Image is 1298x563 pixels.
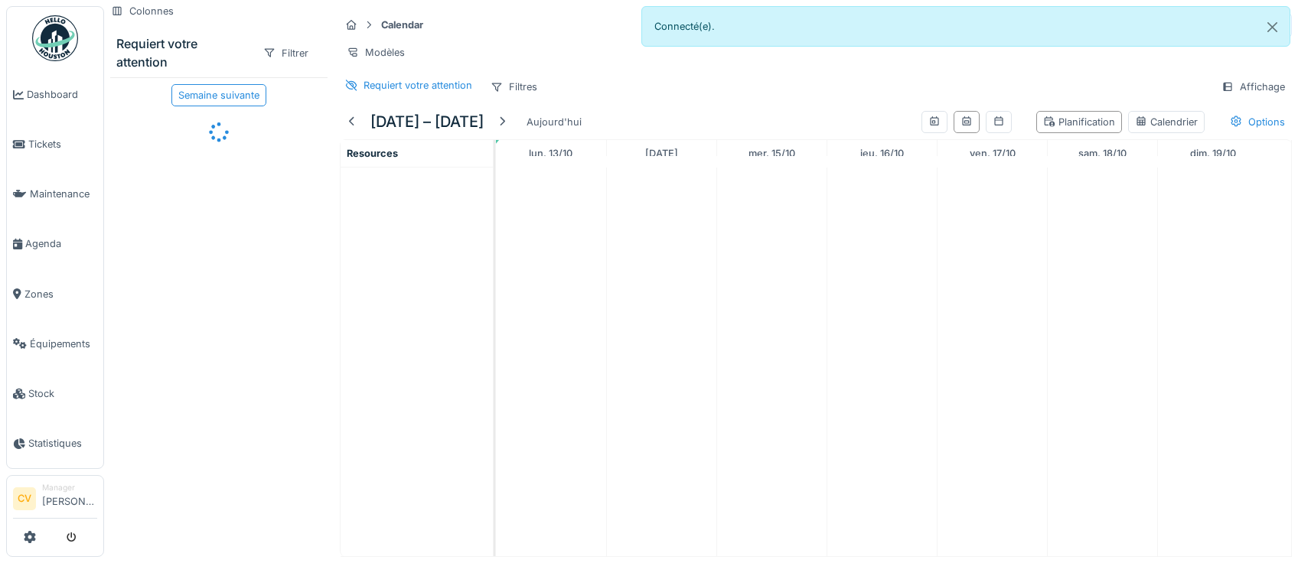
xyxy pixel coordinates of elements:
[28,436,97,451] span: Statistiques
[171,84,266,106] div: Semaine suivante
[370,112,484,131] h5: [DATE] – [DATE]
[30,187,97,201] span: Maintenance
[364,78,472,93] div: Requiert votre attention
[7,319,103,369] a: Équipements
[525,143,576,164] a: 13 octobre 2025
[1043,115,1115,129] div: Planification
[1215,76,1292,98] div: Affichage
[27,87,97,102] span: Dashboard
[7,70,103,119] a: Dashboard
[375,18,429,32] strong: Calendar
[42,482,97,515] li: [PERSON_NAME]
[856,143,908,164] a: 16 octobre 2025
[7,269,103,319] a: Zones
[340,41,412,63] div: Modèles
[42,482,97,493] div: Manager
[1135,115,1198,129] div: Calendrier
[25,236,97,251] span: Agenda
[520,112,588,132] div: Aujourd'hui
[7,169,103,219] a: Maintenance
[7,369,103,418] a: Stock
[1186,143,1240,164] a: 19 octobre 2025
[484,76,544,98] div: Filtres
[7,119,103,169] a: Tickets
[347,148,398,159] span: Resources
[32,15,78,61] img: Badge_color-CXgf-gQk.svg
[24,287,97,301] span: Zones
[28,137,97,151] span: Tickets
[116,34,250,71] div: Requiert votre attention
[1255,7,1290,47] button: Close
[966,143,1019,164] a: 17 octobre 2025
[745,143,799,164] a: 15 octobre 2025
[13,482,97,519] a: CV Manager[PERSON_NAME]
[28,386,97,401] span: Stock
[256,42,315,64] div: Filtrer
[13,487,36,510] li: CV
[1075,143,1130,164] a: 18 octobre 2025
[641,6,1290,47] div: Connecté(e).
[7,418,103,468] a: Statistiques
[7,219,103,268] a: Agenda
[30,337,97,351] span: Équipements
[1223,111,1292,133] div: Options
[641,143,682,164] a: 14 octobre 2025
